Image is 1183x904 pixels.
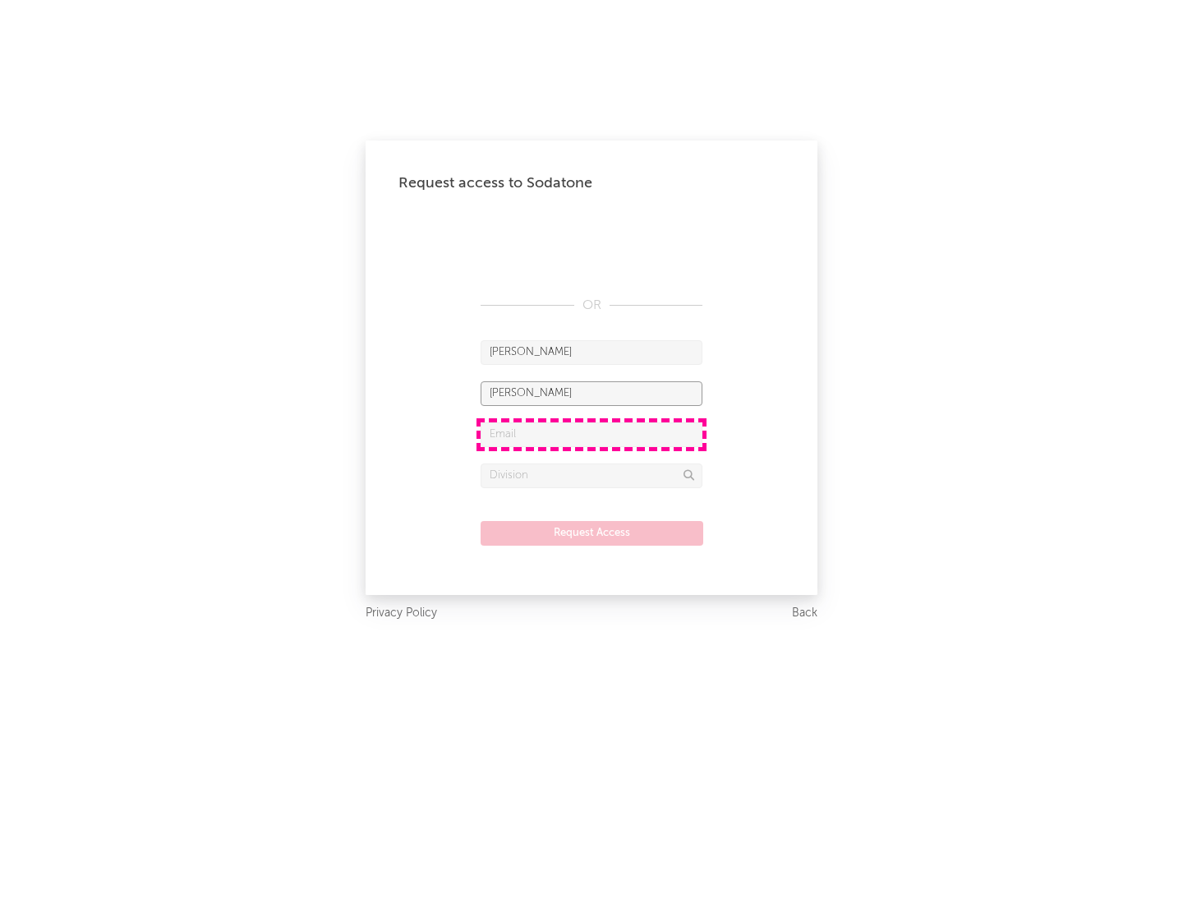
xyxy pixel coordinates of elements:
[366,603,437,624] a: Privacy Policy
[481,381,702,406] input: Last Name
[481,521,703,546] button: Request Access
[481,464,702,488] input: Division
[398,173,785,193] div: Request access to Sodatone
[481,422,702,447] input: Email
[481,340,702,365] input: First Name
[481,296,702,316] div: OR
[792,603,817,624] a: Back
